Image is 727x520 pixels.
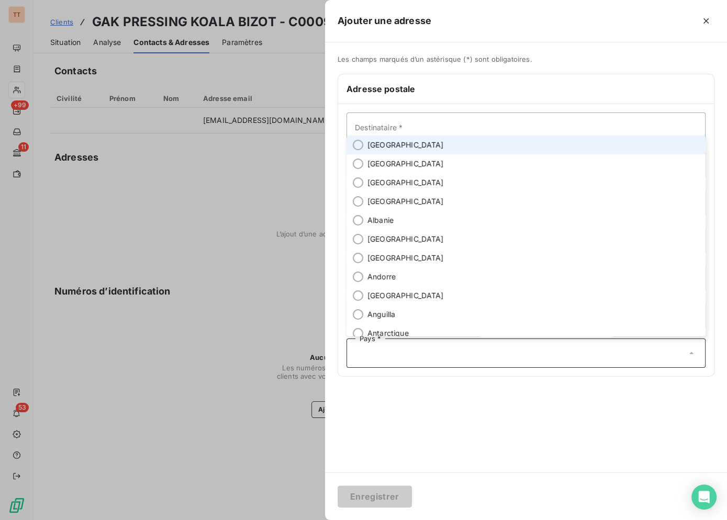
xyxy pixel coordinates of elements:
[367,272,396,282] span: Andorre
[367,328,409,338] span: Antarctique
[367,196,444,207] span: [GEOGRAPHIC_DATA]
[346,83,706,95] h6: Adresse postale
[691,484,717,510] div: Open Intercom Messenger
[338,55,714,63] span: Les champs marqués d’un astérisque (*) sont obligatoires.
[338,485,412,507] button: Enregistrer
[367,140,444,150] span: [GEOGRAPHIC_DATA]
[367,215,394,225] span: Albanie
[367,234,444,244] span: [GEOGRAPHIC_DATA]
[367,177,444,188] span: [GEOGRAPHIC_DATA]
[367,253,444,263] span: [GEOGRAPHIC_DATA]
[367,290,444,301] span: [GEOGRAPHIC_DATA]
[346,112,706,142] input: placeholder
[367,159,444,169] span: [GEOGRAPHIC_DATA]
[367,309,395,320] span: Anguilla
[338,14,431,28] h5: Ajouter une adresse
